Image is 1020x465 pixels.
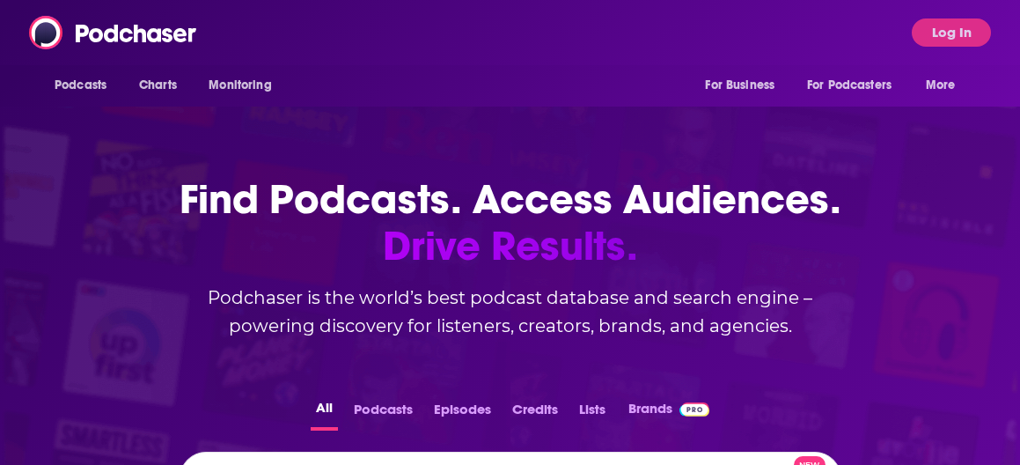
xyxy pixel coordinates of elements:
span: For Business [705,73,774,98]
a: Charts [128,69,187,102]
h1: Find Podcasts. Access Audiences. [158,176,862,269]
button: open menu [914,69,978,102]
button: Log In [912,18,991,47]
span: Podcasts [55,73,106,98]
h2: Podchaser is the world’s best podcast database and search engine – powering discovery for listene... [158,284,862,340]
button: All [311,396,338,431]
button: Podcasts [349,396,418,431]
button: open menu [693,69,796,102]
img: Podchaser Pro [679,402,710,417]
button: open menu [196,69,294,102]
button: Episodes [429,396,496,431]
span: More [926,73,956,98]
span: Monitoring [209,73,271,98]
button: Lists [574,396,611,431]
span: For Podcasters [807,73,892,98]
img: Podchaser - Follow, Share and Rate Podcasts [29,16,198,49]
button: open menu [42,69,129,102]
button: open menu [796,69,917,102]
span: Drive Results. [158,223,862,269]
button: Credits [507,396,563,431]
a: BrandsPodchaser Pro [628,396,710,431]
span: Charts [139,73,177,98]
